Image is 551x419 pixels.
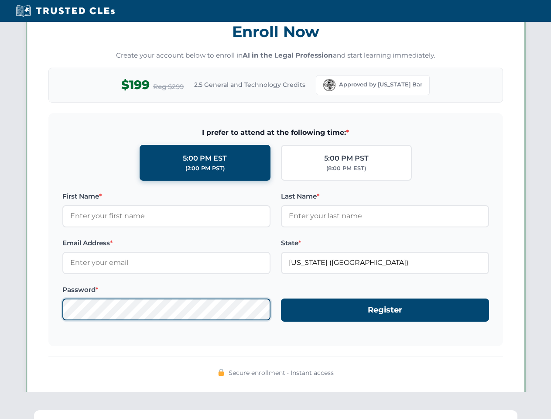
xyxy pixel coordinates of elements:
[281,191,489,202] label: Last Name
[48,18,503,45] h3: Enroll Now
[13,4,117,17] img: Trusted CLEs
[281,238,489,248] label: State
[48,51,503,61] p: Create your account below to enroll in and start learning immediately.
[229,368,334,378] span: Secure enrollment • Instant access
[218,369,225,376] img: 🔒
[281,205,489,227] input: Enter your last name
[62,205,270,227] input: Enter your first name
[183,153,227,164] div: 5:00 PM EST
[194,80,305,89] span: 2.5 General and Technology Credits
[62,252,270,274] input: Enter your email
[185,164,225,173] div: (2:00 PM PST)
[281,299,489,322] button: Register
[243,51,333,59] strong: AI in the Legal Profession
[62,285,270,295] label: Password
[62,191,270,202] label: First Name
[324,153,369,164] div: 5:00 PM PST
[326,164,366,173] div: (8:00 PM EST)
[121,75,150,95] span: $199
[323,79,335,91] img: Florida Bar
[62,238,270,248] label: Email Address
[339,80,422,89] span: Approved by [US_STATE] Bar
[281,252,489,274] input: Florida (FL)
[62,127,489,138] span: I prefer to attend at the following time:
[153,82,184,92] span: Reg $299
